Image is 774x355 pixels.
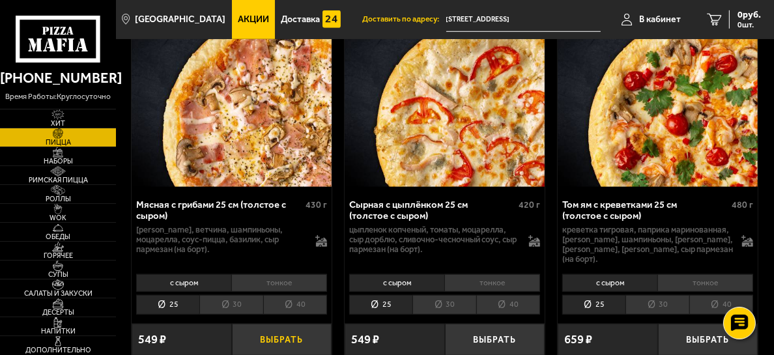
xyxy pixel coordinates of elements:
[135,15,225,24] span: [GEOGRAPHIC_DATA]
[689,295,753,315] li: 40
[349,274,444,291] li: с сыром
[231,274,327,291] li: тонкое
[444,274,540,291] li: тонкое
[476,295,540,315] li: 40
[412,295,476,315] li: 30
[625,295,689,315] li: 30
[363,16,446,23] span: Доставить по адресу:
[136,199,302,223] div: Мясная с грибами 25 см (толстое с сыром)
[519,199,540,210] span: 420 г
[306,199,327,210] span: 430 г
[349,295,412,315] li: 25
[446,8,601,32] input: Ваш адрес доставки
[281,15,320,24] span: Доставка
[136,225,308,255] p: [PERSON_NAME], ветчина, шампиньоны, моцарелла, соус-пицца, базилик, сыр пармезан (на борт).
[446,8,601,32] span: Софийская улица, 23к2
[657,274,753,291] li: тонкое
[562,295,625,315] li: 25
[136,295,199,315] li: 25
[562,225,734,264] p: креветка тигровая, паприка маринованная, [PERSON_NAME], шампиньоны, [PERSON_NAME], [PERSON_NAME],...
[639,15,681,24] span: В кабинет
[136,274,231,291] li: с сыром
[199,295,263,315] li: 30
[562,274,657,291] li: с сыром
[138,334,166,346] span: 549 ₽
[238,15,269,24] span: Акции
[562,199,728,223] div: Том ям с креветками 25 см (толстое с сыром)
[263,295,327,315] li: 40
[738,21,761,29] span: 0 шт.
[349,199,515,223] div: Сырная с цыплёнком 25 см (толстое с сыром)
[732,199,753,210] span: 480 г
[351,334,379,346] span: 549 ₽
[349,225,521,255] p: цыпленок копченый, томаты, моцарелла, сыр дорблю, сливочно-чесночный соус, сыр пармезан (на борт).
[564,334,592,346] span: 659 ₽
[738,10,761,20] span: 0 руб.
[322,10,341,29] img: 15daf4d41897b9f0e9f617042186c801.svg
